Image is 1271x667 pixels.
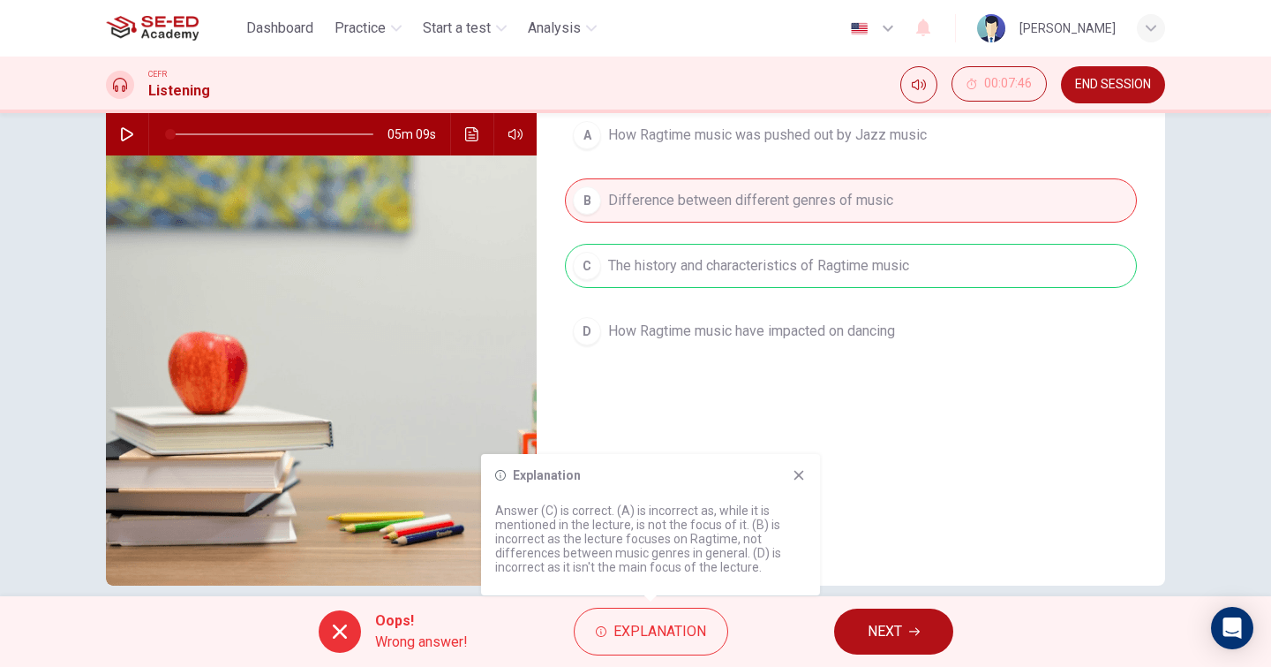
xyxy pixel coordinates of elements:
[148,68,167,80] span: CEFR
[106,155,537,586] img: Listen to this clip about Ragtime Music and answer the following questions:
[148,80,210,102] h1: Listening
[848,22,870,35] img: en
[495,504,806,574] p: Answer (C) is correct. (A) is incorrect as, while it is mentioned in the lecture, is not the focu...
[375,632,468,653] span: Wrong answer!
[335,18,386,39] span: Practice
[375,610,468,632] span: Oops!
[1019,18,1116,39] div: [PERSON_NAME]
[951,66,1047,103] div: Hide
[423,18,491,39] span: Start a test
[106,11,199,46] img: SE-ED Academy logo
[977,14,1005,42] img: Profile picture
[1211,607,1253,649] div: Open Intercom Messenger
[246,18,313,39] span: Dashboard
[528,18,581,39] span: Analysis
[900,66,937,103] div: Mute
[984,77,1032,91] span: 00:07:46
[458,113,486,155] button: Click to see the audio transcription
[868,619,902,644] span: NEXT
[513,468,581,482] h6: Explanation
[613,619,706,644] span: Explanation
[1075,78,1151,92] span: END SESSION
[387,113,450,155] span: 05m 09s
